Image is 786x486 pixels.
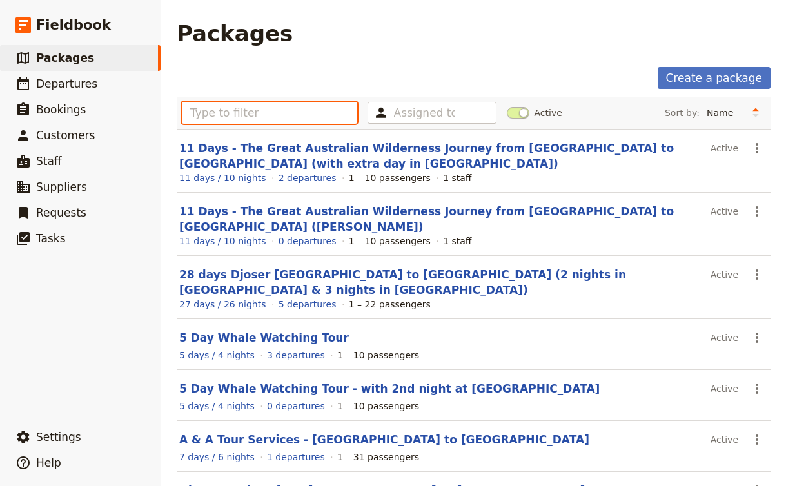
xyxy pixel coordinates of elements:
button: Actions [746,327,768,349]
div: Active [711,264,738,286]
span: 27 days / 26 nights [179,299,266,309]
div: 1 staff [443,235,471,248]
span: Sort by: [665,106,700,119]
span: Departures [36,77,97,90]
a: 11 Days - The Great Australian Wilderness Journey from [GEOGRAPHIC_DATA] to [GEOGRAPHIC_DATA] (wi... [179,142,674,170]
button: Actions [746,429,768,451]
a: A & A Tour Services - [GEOGRAPHIC_DATA] to [GEOGRAPHIC_DATA] [179,433,589,446]
div: 1 – 22 passengers [349,298,431,311]
div: Active [711,327,738,349]
a: View the departures for this package [267,400,325,413]
span: Suppliers [36,180,87,193]
a: 5 Day Whale Watching Tour - with 2nd night at [GEOGRAPHIC_DATA] [179,382,600,395]
h1: Packages [177,21,293,46]
a: View the departures for this package [279,235,337,248]
span: 5 days / 4 nights [179,401,255,411]
span: Packages [36,52,94,64]
span: 5 days / 4 nights [179,350,255,360]
span: Staff [36,155,62,168]
a: View the departures for this package [267,349,325,362]
span: Tasks [36,232,66,245]
button: Actions [746,378,768,400]
a: View the itinerary for this package [179,171,266,184]
button: Actions [746,200,768,222]
a: View the departures for this package [279,298,337,311]
input: Assigned to [394,105,455,121]
span: Active [535,106,562,119]
button: Actions [746,264,768,286]
a: View the itinerary for this package [179,349,255,362]
div: 1 – 10 passengers [337,400,419,413]
span: Help [36,456,61,469]
a: View the itinerary for this package [179,400,255,413]
div: 1 – 31 passengers [337,451,419,463]
a: 5 Day Whale Watching Tour [179,331,349,344]
div: 1 – 10 passengers [337,349,419,362]
span: Requests [36,206,86,219]
span: Bookings [36,103,86,116]
span: 7 days / 6 nights [179,452,255,462]
button: Actions [746,137,768,159]
div: Active [711,429,738,451]
a: View the itinerary for this package [179,451,255,463]
span: Customers [36,129,95,142]
a: View the departures for this package [279,171,337,184]
div: 1 – 10 passengers [349,235,431,248]
span: 11 days / 10 nights [179,173,266,183]
span: 11 days / 10 nights [179,236,266,246]
div: Active [711,137,738,159]
div: Active [711,378,738,400]
div: Active [711,200,738,222]
div: 1 – 10 passengers [349,171,431,184]
a: View the itinerary for this package [179,235,266,248]
a: Create a package [658,67,771,89]
select: Sort by: [701,103,746,122]
span: Settings [36,431,81,443]
input: Type to filter [182,102,357,124]
a: View the itinerary for this package [179,298,266,311]
span: Fieldbook [36,15,111,35]
div: 1 staff [443,171,471,184]
a: View the departures for this package [267,451,325,463]
a: 11 Days - The Great Australian Wilderness Journey from [GEOGRAPHIC_DATA] to [GEOGRAPHIC_DATA] ([P... [179,205,674,233]
button: Change sort direction [746,103,765,122]
a: 28 days Djoser [GEOGRAPHIC_DATA] to [GEOGRAPHIC_DATA] (2 nights in [GEOGRAPHIC_DATA] & 3 nights i... [179,268,626,296]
